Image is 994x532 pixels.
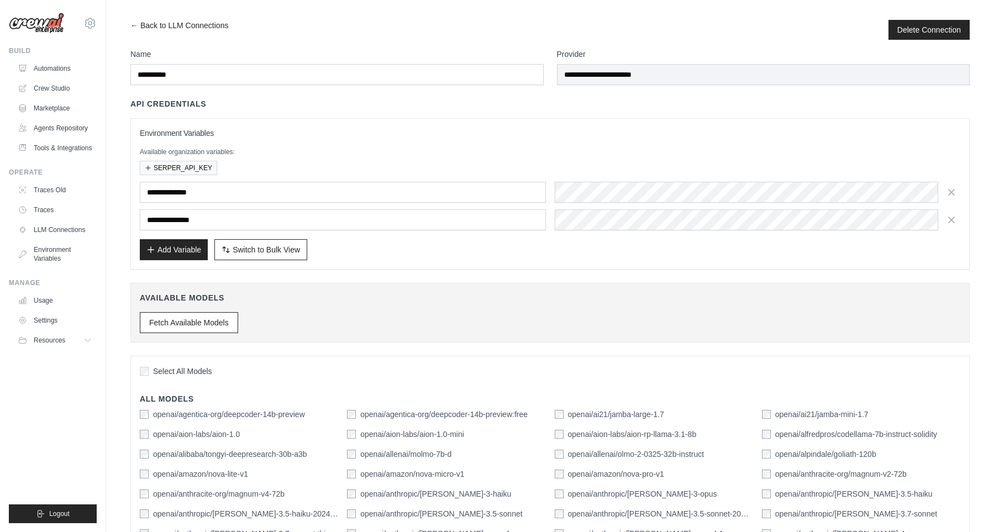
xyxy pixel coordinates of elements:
label: openai/allenai/molmo-7b-d [360,449,451,460]
a: Environment Variables [13,241,97,267]
label: openai/anthropic/claude-3.5-haiku-20241022 [153,508,338,519]
input: openai/anthracite-org/magnum-v4-72b [140,489,149,498]
span: Select All Models [153,366,212,377]
label: openai/anthropic/claude-3.7-sonnet [775,508,937,519]
a: Settings [13,312,97,329]
label: openai/ai21/jamba-mini-1.7 [775,409,869,420]
a: Crew Studio [13,80,97,97]
label: openai/anthropic/claude-3.5-sonnet-20240620 [568,508,753,519]
input: openai/anthropic/claude-3-haiku [347,489,356,498]
button: Switch to Bulk View [214,239,307,260]
span: Resources [34,336,65,345]
input: openai/amazon/nova-micro-v1 [347,470,356,478]
input: openai/amazon/nova-pro-v1 [555,470,564,478]
input: openai/anthropic/claude-3-opus [555,489,564,498]
div: Operate [9,168,97,177]
label: openai/alibaba/tongyi-deepresearch-30b-a3b [153,449,307,460]
input: openai/anthracite-org/magnum-v2-72b [762,470,771,478]
label: openai/anthracite-org/magnum-v4-72b [153,488,285,499]
div: Manage [9,278,97,287]
h4: API Credentials [130,98,206,109]
h4: All Models [140,393,960,404]
input: openai/aion-labs/aion-1.0-mini [347,430,356,439]
label: openai/anthropic/claude-3-haiku [360,488,511,499]
input: openai/ai21/jamba-large-1.7 [555,410,564,419]
button: Fetch Available Models [140,312,238,333]
button: Delete Connection [897,24,961,35]
input: openai/anthropic/claude-3.5-haiku-20241022 [140,509,149,518]
label: openai/alpindale/goliath-120b [775,449,876,460]
label: openai/aion-labs/aion-rp-llama-3.1-8b [568,429,697,440]
label: openai/alfredpros/codellama-7b-instruct-solidity [775,429,937,440]
label: openai/amazon/nova-lite-v1 [153,468,248,480]
label: openai/aion-labs/aion-1.0 [153,429,240,440]
input: openai/aion-labs/aion-1.0 [140,430,149,439]
label: Name [130,49,544,60]
input: Select All Models [140,367,149,376]
label: openai/anthropic/claude-3.5-haiku [775,488,933,499]
label: openai/anthropic/claude-3.5-sonnet [360,508,522,519]
label: openai/ai21/jamba-large-1.7 [568,409,664,420]
input: openai/alibaba/tongyi-deepresearch-30b-a3b [140,450,149,459]
span: Switch to Bulk View [233,244,300,255]
a: LLM Connections [13,221,97,239]
a: Traces Old [13,181,97,199]
label: openai/agentica-org/deepcoder-14b-preview:free [360,409,528,420]
input: openai/alpindale/goliath-120b [762,450,771,459]
input: openai/anthropic/claude-3.5-sonnet [347,509,356,518]
label: openai/amazon/nova-micro-v1 [360,468,464,480]
a: Automations [13,60,97,77]
div: Build [9,46,97,55]
input: openai/ai21/jamba-mini-1.7 [762,410,771,419]
label: openai/agentica-org/deepcoder-14b-preview [153,409,305,420]
a: Marketplace [13,99,97,117]
input: openai/allenai/molmo-7b-d [347,450,356,459]
label: openai/allenai/olmo-2-0325-32b-instruct [568,449,704,460]
button: Resources [13,331,97,349]
h4: Available Models [140,292,960,303]
input: openai/agentica-org/deepcoder-14b-preview:free [347,410,356,419]
button: Add Variable [140,239,208,260]
p: Available organization variables: [140,148,960,156]
button: SERPER_API_KEY [140,161,217,175]
input: openai/allenai/olmo-2-0325-32b-instruct [555,450,564,459]
img: Logo [9,13,64,34]
a: ← Back to LLM Connections [130,20,228,40]
label: openai/aion-labs/aion-1.0-mini [360,429,464,440]
input: openai/alfredpros/codellama-7b-instruct-solidity [762,430,771,439]
input: openai/anthropic/claude-3.5-haiku [762,489,771,498]
input: openai/amazon/nova-lite-v1 [140,470,149,478]
a: Agents Repository [13,119,97,137]
label: openai/amazon/nova-pro-v1 [568,468,664,480]
h3: Environment Variables [140,128,960,139]
span: Logout [49,509,70,518]
input: openai/anthropic/claude-3.5-sonnet-20240620 [555,509,564,518]
label: openai/anthracite-org/magnum-v2-72b [775,468,907,480]
label: openai/anthropic/claude-3-opus [568,488,717,499]
button: Logout [9,504,97,523]
a: Tools & Integrations [13,139,97,157]
input: openai/anthropic/claude-3.7-sonnet [762,509,771,518]
a: Usage [13,292,97,309]
label: Provider [557,49,970,60]
input: openai/agentica-org/deepcoder-14b-preview [140,410,149,419]
a: Traces [13,201,97,219]
input: openai/aion-labs/aion-rp-llama-3.1-8b [555,430,564,439]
